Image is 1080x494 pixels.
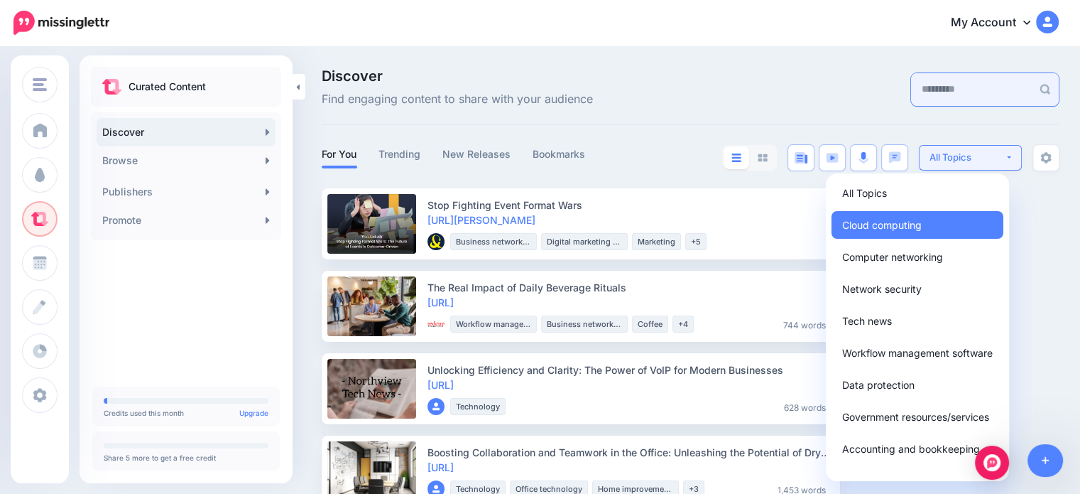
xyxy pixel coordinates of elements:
img: grid-grey.png [758,154,768,162]
a: [URL][PERSON_NAME] [427,214,535,226]
span: Accounting and bookkeeping [842,440,980,457]
div: The Real Impact of Daily Beverage Rituals [427,280,831,295]
div: Stop Fighting Event Format Wars [427,198,831,213]
li: Business networking [450,233,537,250]
img: curate.png [102,79,121,95]
a: [URL] [427,461,454,473]
a: My Account [937,6,1059,41]
p: Curated Content [129,78,206,95]
img: list-blue.png [731,154,741,162]
li: Business networking [541,316,628,333]
span: All Topics [842,184,887,201]
div: Boosting Collaboration and Teamwork in the Office: Unleashing the Potential of Dry Erase Painted ... [427,445,831,460]
li: Coffee [632,316,668,333]
img: Missinglettr [13,11,109,35]
span: Network security [842,280,922,297]
span: Find engaging content to share with your audience [322,90,593,109]
span: Business networking [842,472,937,489]
img: user_default_image.png [427,398,444,415]
a: Bookmarks [533,146,586,163]
img: picture-bsa84710_thumb.png [427,316,444,333]
span: Computer networking [842,248,943,265]
li: 744 words [778,316,831,333]
a: Promote [97,206,276,235]
img: settings-grey.png [1040,152,1052,163]
li: Technology [450,398,506,415]
a: For You [322,146,357,163]
span: Tech news [842,312,892,329]
span: Government resources/services [842,408,989,425]
span: Workflow management software [842,344,993,361]
div: All Topics [929,151,1005,164]
img: video-blue.png [826,153,839,163]
img: search-grey-6.png [1040,84,1050,95]
img: microphone.png [858,151,868,164]
a: Trending [378,146,421,163]
a: Browse [97,146,276,175]
li: +5 [685,233,707,250]
button: All Topics [919,145,1022,171]
a: Publishers [97,178,276,206]
li: Marketing [632,233,681,250]
a: [URL] [427,379,454,391]
div: Open Intercom Messenger [975,446,1009,480]
span: Data protection [842,376,915,393]
img: chat-square-blue.png [888,151,901,163]
a: Discover [97,118,276,146]
a: New Releases [442,146,511,163]
li: Workflow management software [450,316,537,333]
a: [URL] [427,296,454,308]
span: Cloud computing [842,216,922,233]
li: Digital marketing strategy [541,233,628,250]
img: 66147431_2337359636537729_512188246050996224_o-bsa91655_thumb.png [427,233,444,250]
li: +4 [672,316,694,333]
img: article-blue.png [795,152,807,163]
span: Discover [322,69,593,83]
img: menu.png [33,78,47,91]
div: Unlocking Efficiency and Clarity: The Power of VoIP for Modern Businesses [427,363,831,377]
li: 628 words [778,398,831,415]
